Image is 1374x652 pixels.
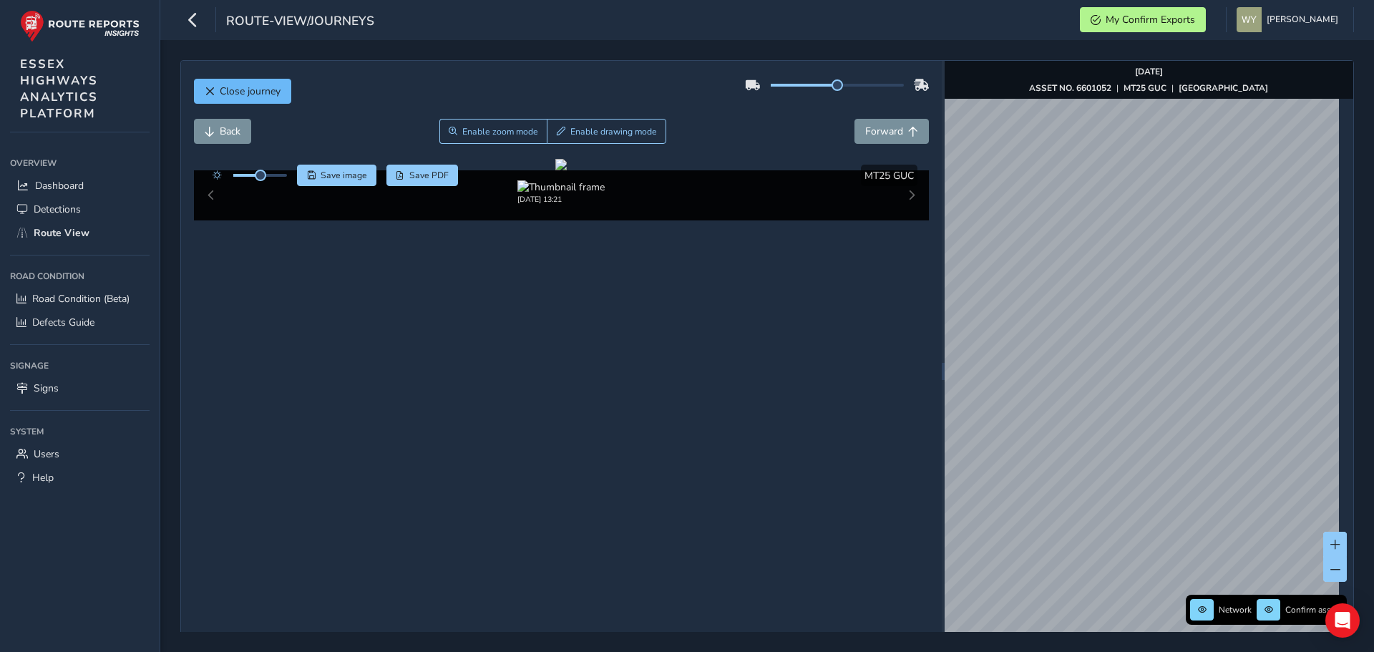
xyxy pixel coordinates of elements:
button: Draw [547,119,666,144]
a: Defects Guide [10,311,150,334]
a: Users [10,442,150,466]
a: Route View [10,221,150,245]
span: Dashboard [35,179,84,193]
div: Signage [10,355,150,376]
span: Close journey [220,84,281,98]
strong: [GEOGRAPHIC_DATA] [1179,82,1268,94]
a: Detections [10,198,150,221]
span: Users [34,447,59,461]
div: Open Intercom Messenger [1325,603,1360,638]
span: Detections [34,203,81,216]
span: ESSEX HIGHWAYS ANALYTICS PLATFORM [20,56,98,122]
span: Network [1219,604,1252,615]
div: | | [1029,82,1268,94]
a: Road Condition (Beta) [10,287,150,311]
button: My Confirm Exports [1080,7,1206,32]
span: Road Condition (Beta) [32,292,130,306]
button: [PERSON_NAME] [1237,7,1343,32]
img: diamond-layout [1237,7,1262,32]
span: MT25 GUC [864,169,914,183]
a: Help [10,466,150,490]
span: Signs [34,381,59,395]
span: Enable drawing mode [570,126,657,137]
span: route-view/journeys [226,12,374,32]
span: Save image [321,170,367,181]
button: Zoom [439,119,547,144]
button: Back [194,119,251,144]
span: Save PDF [409,170,449,181]
strong: MT25 GUC [1124,82,1166,94]
button: Save [297,165,376,186]
div: Road Condition [10,266,150,287]
button: Forward [854,119,929,144]
div: System [10,421,150,442]
button: Close journey [194,79,291,104]
span: Enable zoom mode [462,126,538,137]
a: Dashboard [10,174,150,198]
span: Help [32,471,54,485]
span: Forward [865,125,903,138]
strong: [DATE] [1135,66,1163,77]
span: Back [220,125,240,138]
div: Overview [10,152,150,174]
button: PDF [386,165,459,186]
img: rr logo [20,10,140,42]
span: Route View [34,226,89,240]
div: [DATE] 13:21 [517,194,605,205]
a: Signs [10,376,150,400]
img: Thumbnail frame [517,180,605,194]
span: Confirm assets [1285,604,1343,615]
strong: ASSET NO. 6601052 [1029,82,1111,94]
span: My Confirm Exports [1106,13,1195,26]
span: [PERSON_NAME] [1267,7,1338,32]
span: Defects Guide [32,316,94,329]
